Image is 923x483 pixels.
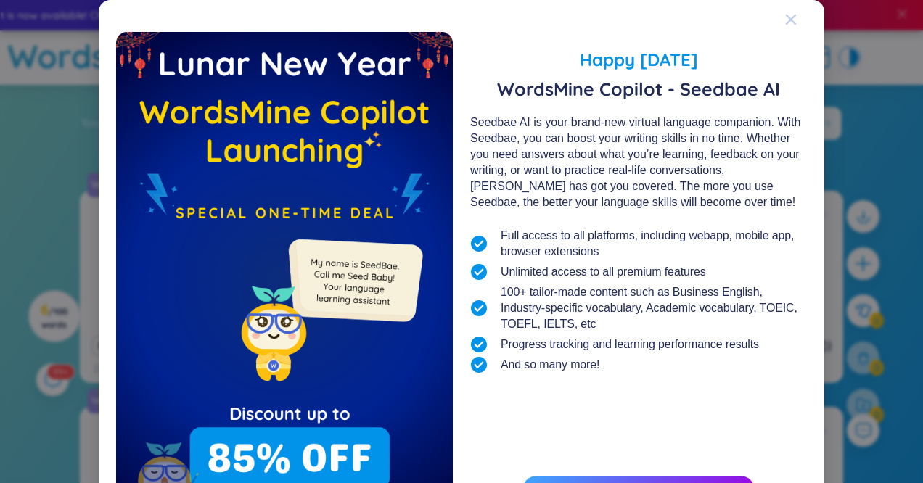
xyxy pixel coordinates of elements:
[501,357,599,373] span: And so many more!
[470,46,807,73] span: Happy [DATE]
[470,78,807,100] span: WordsMine Copilot - Seedbae AI
[470,115,807,210] div: Seedbae AI is your brand-new virtual language companion. With Seedbae, you can boost your writing...
[501,228,807,260] span: Full access to all platforms, including webapp, mobile app, browser extensions
[501,284,807,332] span: 100+ tailor-made content such as Business English, Industry-specific vocabulary, Academic vocabul...
[501,337,759,352] span: Progress tracking and learning performance results
[501,264,706,280] span: Unlimited access to all premium features
[282,210,426,354] img: minionSeedbaeMessage.35ffe99e.png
